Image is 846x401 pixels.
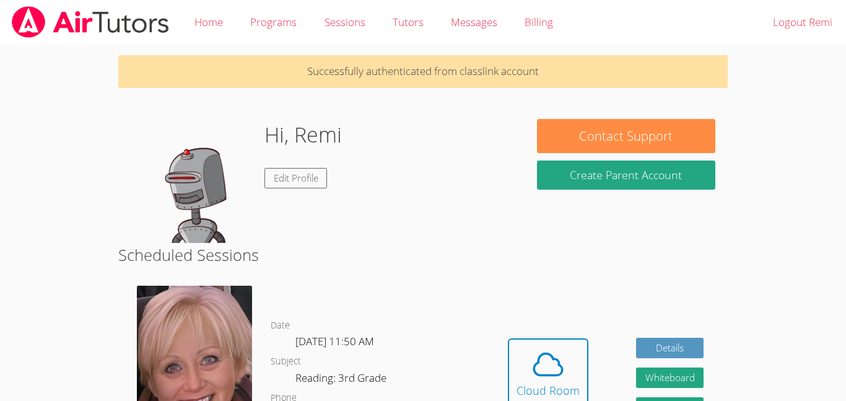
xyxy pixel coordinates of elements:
p: Successfully authenticated from classlink account [118,55,728,88]
button: Whiteboard [636,368,704,388]
h1: Hi, Remi [264,119,342,151]
dd: Reading: 3rd Grade [295,369,389,390]
img: default.png [131,119,255,243]
dt: Date [271,318,290,333]
a: Details [636,338,704,358]
a: Edit Profile [264,168,328,188]
span: Messages [451,15,497,29]
div: Cloud Room [517,382,580,399]
h2: Scheduled Sessions [118,243,728,267]
dt: Subject [271,354,301,369]
span: [DATE] 11:50 AM [295,334,374,348]
img: airtutors_banner-c4298cdbf04f3fff15de1276eac7730deb9818008684d7c2e4769d2f7ddbe033.png [11,6,170,38]
button: Contact Support [537,119,715,153]
button: Create Parent Account [537,161,715,190]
